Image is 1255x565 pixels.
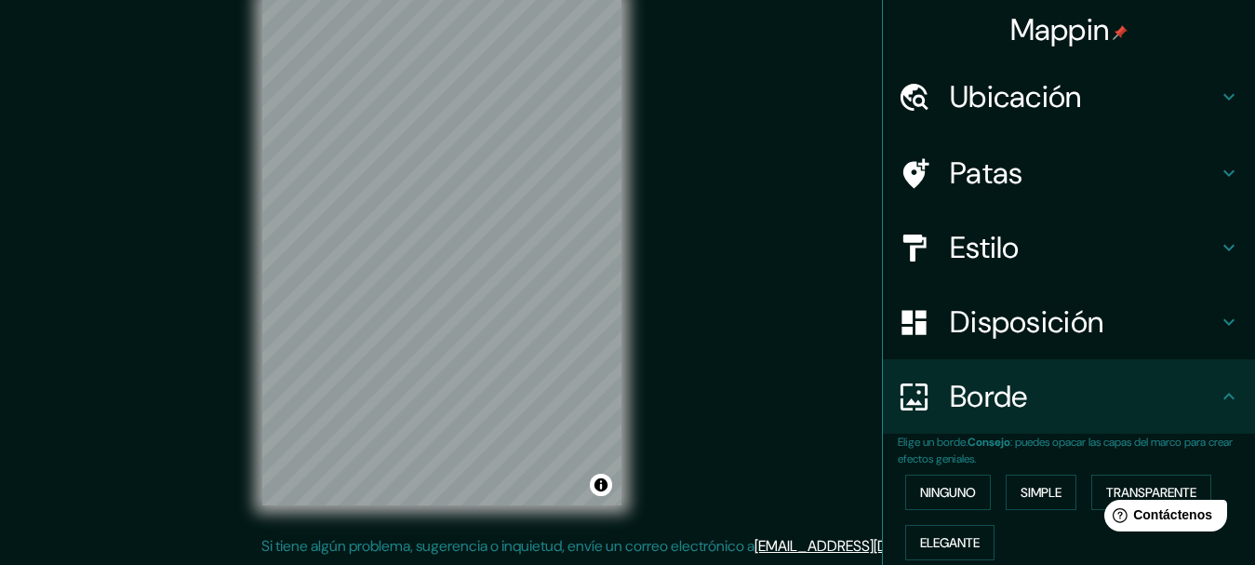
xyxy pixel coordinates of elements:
a: [EMAIL_ADDRESS][DOMAIN_NAME] [754,536,984,556]
font: : puedes opacar las capas del marco para crear efectos geniales. [898,435,1233,466]
font: Transparente [1106,484,1196,501]
font: Estilo [950,228,1020,267]
button: Simple [1006,475,1076,510]
button: Activar o desactivar atribución [590,474,612,496]
button: Transparente [1091,475,1211,510]
font: Mappin [1010,10,1110,49]
font: Ninguno [920,484,976,501]
font: Borde [950,377,1028,416]
font: Elige un borde. [898,435,968,450]
img: pin-icon.png [1113,25,1128,40]
font: Consejo [968,435,1010,450]
font: Disposición [950,303,1103,342]
font: Ubicación [950,77,1082,116]
iframe: Lanzador de widgets de ayuda [1089,492,1235,545]
div: Estilo [883,210,1255,285]
button: Elegante [905,525,995,560]
button: Ninguno [905,475,991,510]
div: Ubicación [883,60,1255,134]
div: Disposición [883,285,1255,359]
div: Borde [883,359,1255,434]
font: Si tiene algún problema, sugerencia o inquietud, envíe un correo electrónico a [261,536,754,556]
font: Patas [950,154,1023,193]
font: Elegante [920,534,980,551]
div: Patas [883,136,1255,210]
font: Simple [1021,484,1061,501]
